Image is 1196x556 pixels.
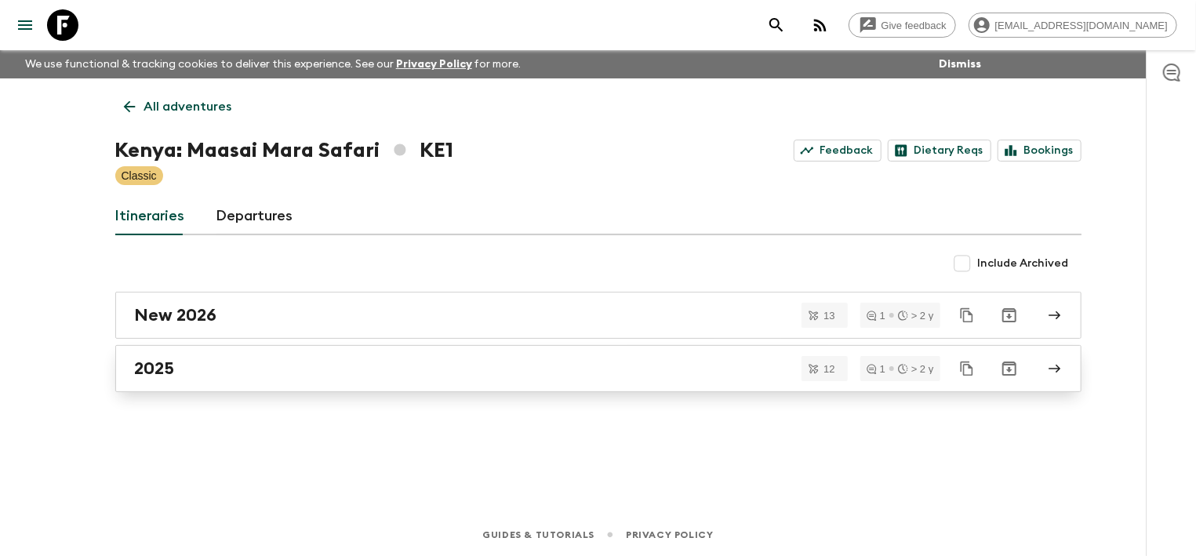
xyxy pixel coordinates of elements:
[953,354,981,383] button: Duplicate
[873,20,955,31] span: Give feedback
[867,311,885,321] div: 1
[122,168,157,184] p: Classic
[969,13,1177,38] div: [EMAIL_ADDRESS][DOMAIN_NAME]
[935,53,985,75] button: Dismiss
[849,13,956,38] a: Give feedback
[482,526,594,543] a: Guides & Tutorials
[115,345,1081,392] a: 2025
[761,9,792,41] button: search adventures
[867,364,885,374] div: 1
[115,198,185,235] a: Itineraries
[987,20,1176,31] span: [EMAIL_ADDRESS][DOMAIN_NAME]
[144,97,232,116] p: All adventures
[135,358,175,379] h2: 2025
[135,305,217,325] h2: New 2026
[626,526,713,543] a: Privacy Policy
[898,311,934,321] div: > 2 y
[953,301,981,329] button: Duplicate
[115,292,1081,339] a: New 2026
[898,364,934,374] div: > 2 y
[998,140,1081,162] a: Bookings
[814,364,844,374] span: 12
[9,9,41,41] button: menu
[994,300,1025,331] button: Archive
[216,198,293,235] a: Departures
[888,140,991,162] a: Dietary Reqs
[994,353,1025,384] button: Archive
[19,50,528,78] p: We use functional & tracking cookies to deliver this experience. See our for more.
[396,59,472,70] a: Privacy Policy
[814,311,844,321] span: 13
[115,135,453,166] h1: Kenya: Maasai Mara Safari KE1
[978,256,1069,271] span: Include Archived
[794,140,882,162] a: Feedback
[115,91,241,122] a: All adventures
